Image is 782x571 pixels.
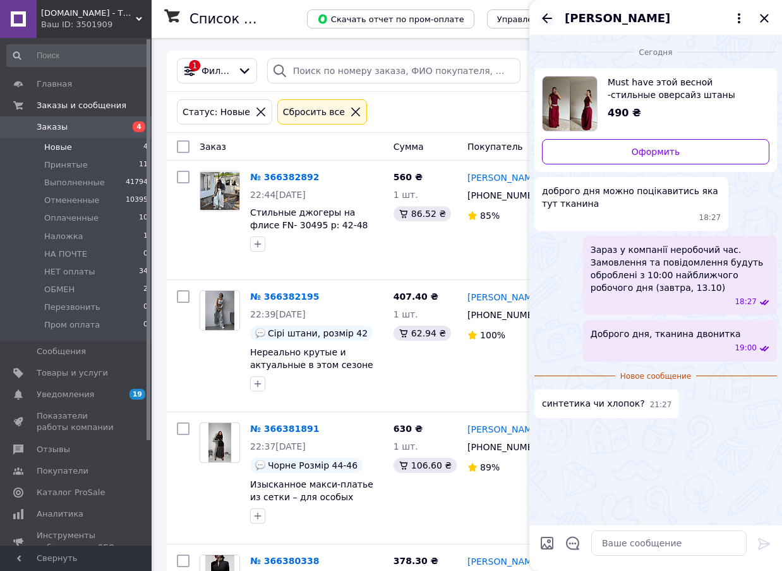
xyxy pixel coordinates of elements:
a: Стильные джогеры на флисе FN- 30495 р: 42-48 меланж [250,207,368,243]
div: 106.60 ₴ [394,458,457,473]
img: 6592808443_w100_h100_6592808443.jpg [543,77,597,131]
div: 86.52 ₴ [394,206,451,221]
div: 12.10.2025 [534,46,777,58]
a: [PERSON_NAME] [467,291,541,304]
button: Закрыть [757,11,772,26]
span: ОБМЕН [44,284,75,295]
button: Скачать отчет по пром-оплате [307,9,474,28]
img: :speech_balloon: [255,328,265,338]
span: Заказы и сообщения [37,100,126,111]
span: доброго дня можно поцікавитись яка тут тканина [542,185,721,210]
span: [PERSON_NAME] [565,10,670,27]
span: 18:27 12.10.2025 [735,297,757,307]
span: [PHONE_NUMBER] [467,190,548,200]
span: Принятые [44,159,88,171]
span: Выполненные [44,177,105,188]
span: Фильтры [202,64,232,77]
span: Must have этой весной -стильные оверсайз штаны палаццо, со вставкой из резинки, ко FN- 28138 р: 4... [608,76,759,101]
button: Открыть шаблоны ответов [565,535,581,551]
button: [PERSON_NAME] [565,10,747,27]
a: Оформить [542,139,769,164]
span: 4 [143,142,148,153]
span: [PHONE_NUMBER] [467,310,548,320]
span: Сообщения [37,346,86,357]
span: Чорне Розмір 44-46 [268,460,358,470]
img: Фото товару [205,291,235,330]
div: Статус: Новые [180,105,253,119]
span: Инструменты вебмастера и SEO [37,530,117,553]
span: 490 ₴ [608,107,641,119]
a: [PERSON_NAME] [467,423,541,436]
span: НЕТ оплаты [44,266,95,278]
span: Сірі штани, розмір 42 [268,328,368,338]
span: Новые [44,142,72,153]
span: Доброго дня, тканина двонитка [591,328,741,340]
span: 560 ₴ [394,172,423,182]
span: 21:27 12.10.2025 [650,400,672,410]
button: Назад [539,11,555,26]
div: 62.94 ₴ [394,326,451,341]
span: Сегодня [634,47,678,58]
span: Заказы [37,121,68,133]
span: 1 шт. [394,309,418,319]
span: 19 [129,389,145,400]
span: 378.30 ₴ [394,556,438,566]
img: Фото товару [208,423,231,462]
a: № 366381891 [250,424,319,434]
span: 100% [480,330,505,340]
span: 0 [143,319,148,331]
span: 19:00 12.10.2025 [735,343,757,353]
div: Ваш ID: 3501909 [41,19,152,30]
span: 1 шт. [394,441,418,451]
span: Главная [37,78,72,90]
span: 41794 [126,177,148,188]
span: 22:37[DATE] [250,441,306,451]
span: Скачать отчет по пром-оплате [317,13,464,25]
span: Каталог ProSale [37,487,105,498]
span: 1 шт. [394,190,418,200]
input: Поиск по номеру заказа, ФИО покупателя, номеру телефона, Email, номеру накладной [267,58,520,83]
span: 22:44[DATE] [250,190,306,200]
button: Управление статусами [487,9,606,28]
span: 10 [139,212,148,224]
div: Сбросить все [280,105,347,119]
span: 85% [480,211,500,221]
img: :speech_balloon: [255,460,265,470]
h1: Список заказов [189,11,298,27]
span: 630 ₴ [394,424,423,434]
span: Новое сообщение [615,371,696,382]
span: Товары и услуги [37,367,108,379]
span: 11 [139,159,148,171]
span: Перезвонить [44,302,100,313]
span: Оплаченные [44,212,99,224]
span: синтетика чи хлопок? [542,397,645,410]
span: Покупатель [467,142,523,152]
img: Фото товару [200,172,239,211]
span: Пром оплата [44,319,100,331]
span: Аналитика [37,508,83,520]
span: [PHONE_NUMBER] [467,442,548,452]
span: Отзывы [37,444,70,455]
a: № 366382892 [250,172,319,182]
span: Управление статусами [497,15,596,24]
a: Фото товару [200,171,240,211]
a: Фото товару [200,290,240,331]
a: [PERSON_NAME] [467,555,541,568]
a: Нереально крутые и актуальные в этом сезоне [PERSON_NAME] 💥FN-12206 р: 42-46 [250,347,380,395]
span: 34 [139,266,148,278]
span: 1 [143,231,148,242]
a: Изысканное макси-платье из сетки – для особых моментов. FN- 27185 р: 42-44 и 44-46 [250,479,376,527]
a: Посмотреть товар [542,76,769,132]
span: 407.40 ₴ [394,292,438,302]
span: Заказ [200,142,226,152]
span: Сумма [394,142,424,152]
span: 22:39[DATE] [250,309,306,319]
span: НА ПОЧТЕ [44,249,87,260]
span: 0 [143,302,148,313]
a: № 366382195 [250,292,319,302]
input: Поиск [6,44,149,67]
span: Показатели работы компании [37,410,117,433]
